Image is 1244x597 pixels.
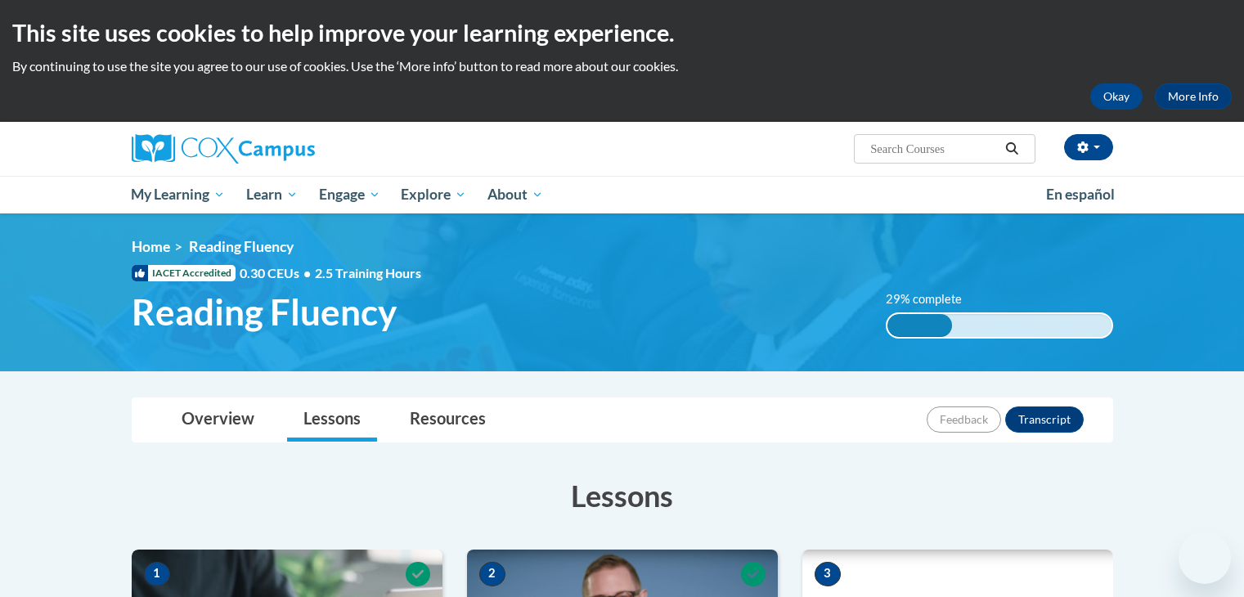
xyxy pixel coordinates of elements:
[12,57,1232,75] p: By continuing to use the site you agree to our use of cookies. Use the ‘More info’ button to read...
[121,176,236,213] a: My Learning
[315,265,421,281] span: 2.5 Training Hours
[132,265,236,281] span: IACET Accredited
[1064,134,1113,160] button: Account Settings
[132,290,397,334] span: Reading Fluency
[887,314,952,337] div: 29% complete
[390,176,477,213] a: Explore
[132,475,1113,516] h3: Lessons
[144,562,170,586] span: 1
[927,406,1001,433] button: Feedback
[869,139,999,159] input: Search Courses
[1046,186,1115,203] span: En español
[131,185,225,204] span: My Learning
[107,176,1138,213] div: Main menu
[319,185,380,204] span: Engage
[240,264,315,282] span: 0.30 CEUs
[487,185,543,204] span: About
[477,176,554,213] a: About
[999,139,1024,159] button: Search
[132,134,315,164] img: Cox Campus
[1155,83,1232,110] a: More Info
[189,238,294,255] span: Reading Fluency
[236,176,308,213] a: Learn
[393,398,502,442] a: Resources
[308,176,391,213] a: Engage
[132,238,170,255] a: Home
[886,290,980,308] label: 29% complete
[1090,83,1143,110] button: Okay
[165,398,271,442] a: Overview
[401,185,466,204] span: Explore
[1179,532,1231,584] iframe: Button to launch messaging window
[1005,406,1084,433] button: Transcript
[246,185,298,204] span: Learn
[12,16,1232,49] h2: This site uses cookies to help improve your learning experience.
[132,134,442,164] a: Cox Campus
[303,265,311,281] span: •
[815,562,841,586] span: 3
[479,562,505,586] span: 2
[1035,177,1125,212] a: En español
[287,398,377,442] a: Lessons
